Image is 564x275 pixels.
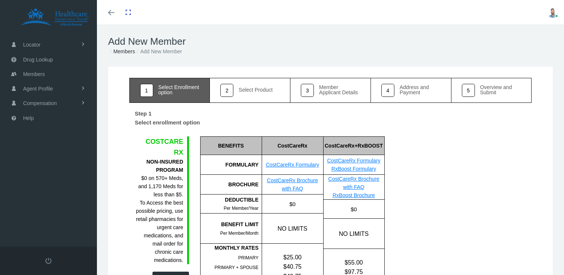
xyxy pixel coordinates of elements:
[215,265,259,270] span: PRIMARY + SPOUSE
[323,219,384,249] div: NO LIMITS
[201,220,259,228] div: BENEFIT LIMIT
[262,253,323,262] div: $25.00
[333,192,375,198] a: RxBoost Brochure
[381,84,394,97] div: 4
[400,85,441,95] div: Address and Payment
[129,107,157,118] label: Step 1
[266,162,319,168] a: CostCareRx Formulary
[331,166,376,172] a: RxBoost Formulary
[23,111,34,125] span: Help
[135,47,182,56] li: Add New Member
[323,200,384,218] div: $0
[323,136,384,155] div: CostCareRx+RxBOOST
[327,158,380,164] a: CostCareRx Formulary
[113,48,135,54] a: Members
[462,84,475,97] div: 5
[200,155,262,175] div: FORMULARY
[239,87,272,92] div: Select Product
[23,53,53,67] span: Drug Lookup
[23,82,53,96] span: Agent Profile
[146,159,183,173] b: NON-INSURED PROGRAM
[220,231,259,236] span: Per Member/Month
[547,7,558,18] img: S_Profile_Picture_16279.jpg
[23,67,45,81] span: Members
[238,255,258,260] span: PRIMARY
[262,214,323,243] div: NO LIMITS
[129,118,206,129] label: Select enrollment option
[10,8,99,27] img: HEALTHCARE SOLUTIONS TEAM, LLC
[328,176,379,190] a: CostCareRx Brochure with FAQ
[108,36,553,47] h1: Add New Member
[23,38,41,52] span: Locator
[262,136,323,155] div: CostCareRx
[135,158,183,264] div: $0 on 570+ Meds, and 1,170 Meds for less than $5. To Access the best possible pricing, use retail...
[262,195,323,213] div: $0
[262,262,323,271] div: $40.75
[301,84,314,97] div: 3
[201,244,259,252] div: MONTHLY RATES
[224,206,259,211] span: Per Member/Year
[140,84,153,97] div: 1
[158,85,199,95] div: Select Enrollment option
[220,84,233,97] div: 2
[200,136,262,155] div: BENEFITS
[23,96,57,110] span: Compensation
[324,258,384,267] div: $55.00
[200,175,262,195] div: BROCHURE
[135,136,183,158] div: COSTCARE RX
[480,85,521,95] div: Overview and Submit
[319,85,360,95] div: Member Applicant Details
[201,196,259,204] div: DEDUCTIBLE
[267,177,318,192] a: CostCareRx Brochure with FAQ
